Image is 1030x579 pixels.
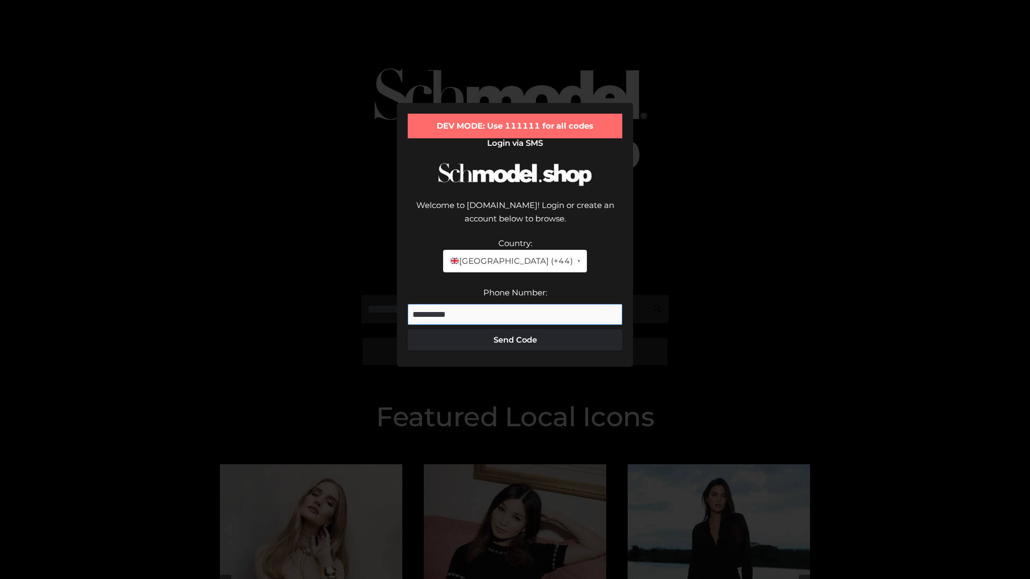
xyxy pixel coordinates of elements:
[450,254,572,268] span: [GEOGRAPHIC_DATA] (+44)
[498,238,532,248] label: Country:
[408,329,622,351] button: Send Code
[408,198,622,236] div: Welcome to [DOMAIN_NAME]! Login or create an account below to browse.
[408,138,622,148] h2: Login via SMS
[408,114,622,138] div: DEV MODE: Use 111111 for all codes
[435,153,595,196] img: Schmodel Logo
[483,287,547,298] label: Phone Number:
[451,257,459,265] img: 🇬🇧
